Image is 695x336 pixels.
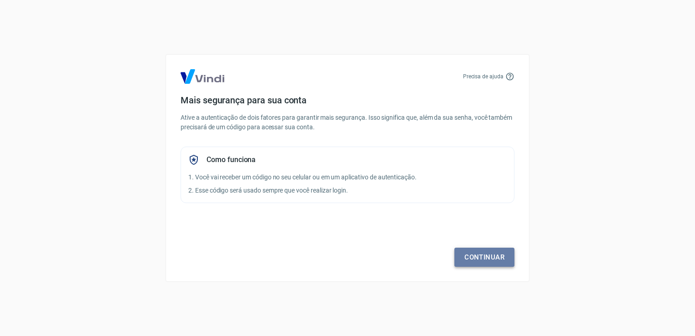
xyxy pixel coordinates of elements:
[181,95,514,106] h4: Mais segurança para sua conta
[181,113,514,132] p: Ative a autenticação de dois fatores para garantir mais segurança. Isso significa que, além da su...
[181,69,224,84] img: Logo Vind
[188,186,507,195] p: 2. Esse código será usado sempre que você realizar login.
[454,248,514,267] a: Continuar
[188,173,507,182] p: 1. Você vai receber um código no seu celular ou em um aplicativo de autenticação.
[463,72,504,81] p: Precisa de ajuda
[206,155,256,164] h5: Como funciona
